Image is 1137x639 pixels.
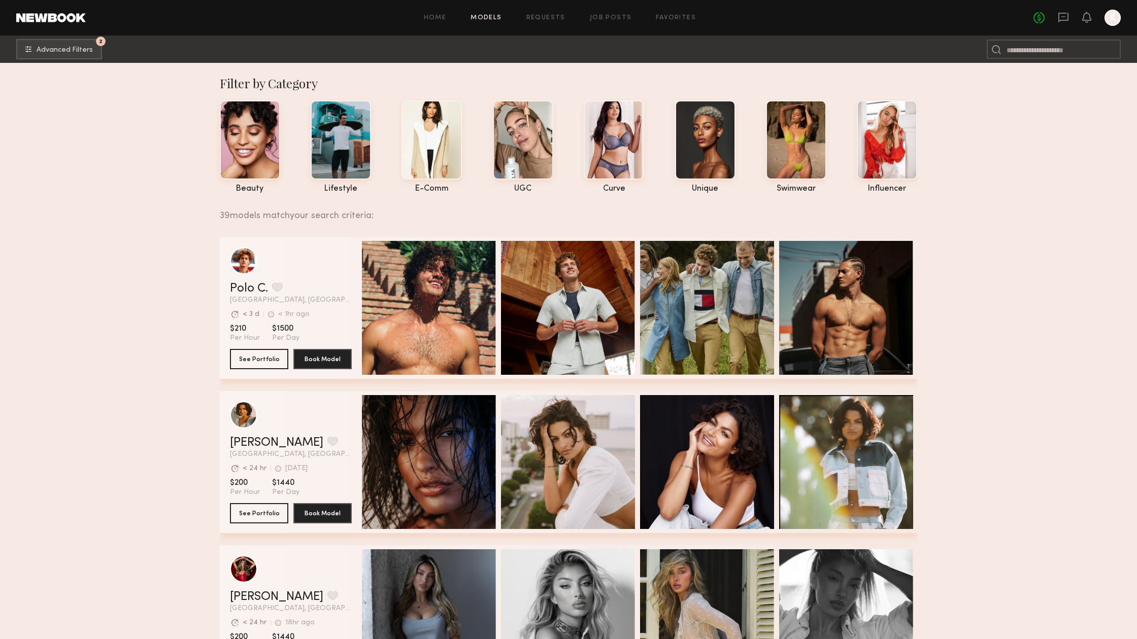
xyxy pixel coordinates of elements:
[230,324,260,334] span: $210
[675,185,735,193] div: unique
[230,488,260,497] span: Per Hour
[230,297,352,304] span: [GEOGRAPHIC_DATA], [GEOGRAPHIC_DATA]
[278,311,310,318] div: < 1hr ago
[766,185,826,193] div: swimwear
[220,199,910,221] div: 39 models match your search criteria:
[230,503,288,523] button: See Portfolio
[230,282,268,295] a: Polo C.
[471,15,501,21] a: Models
[99,39,103,44] span: 2
[285,465,308,472] div: [DATE]
[272,334,299,343] span: Per Day
[272,478,299,488] span: $1440
[230,451,352,458] span: [GEOGRAPHIC_DATA], [GEOGRAPHIC_DATA]
[37,47,93,54] span: Advanced Filters
[243,465,266,472] div: < 24 hr
[285,619,315,626] div: 18hr ago
[272,488,299,497] span: Per Day
[243,311,259,318] div: < 3 d
[230,478,260,488] span: $200
[526,15,565,21] a: Requests
[857,185,917,193] div: influencer
[220,185,280,193] div: beauty
[16,39,102,59] button: 2Advanced Filters
[584,185,644,193] div: curve
[230,334,260,343] span: Per Hour
[230,605,352,612] span: [GEOGRAPHIC_DATA], [GEOGRAPHIC_DATA]
[230,591,323,603] a: [PERSON_NAME]
[493,185,553,193] div: UGC
[230,349,288,369] button: See Portfolio
[220,75,918,91] div: Filter by Category
[1105,10,1121,26] a: K
[402,185,462,193] div: e-comm
[590,15,632,21] a: Job Posts
[311,185,371,193] div: lifestyle
[293,503,352,523] button: Book Model
[293,349,352,369] button: Book Model
[230,437,323,449] a: [PERSON_NAME]
[656,15,696,21] a: Favorites
[424,15,447,21] a: Home
[243,619,266,626] div: < 24 hr
[272,324,299,334] span: $1500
